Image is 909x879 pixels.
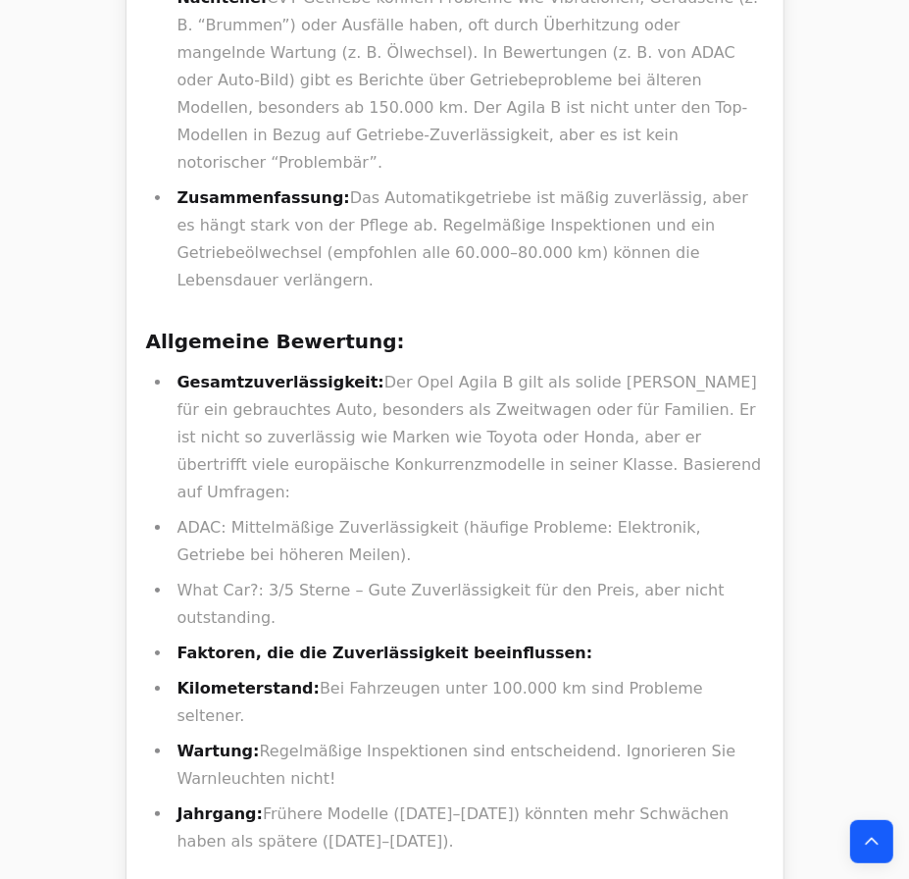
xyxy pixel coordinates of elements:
strong: Zusammenfassung: [177,188,350,207]
li: Frühere Modelle ([DATE]–[DATE]) könnten mehr Schwächen haben als spätere ([DATE]–[DATE]). [172,801,764,855]
strong: Gesamtzuverlässigkeit: [177,373,384,391]
strong: Faktoren, die die Zuverlässigkeit beeinflussen: [177,644,593,662]
li: ADAC: Mittelmäßige Zuverlässigkeit (häufige Probleme: Elektronik, Getriebe bei höheren Meilen). [172,514,764,569]
li: Bei Fahrzeugen unter 100.000 km sind Probleme seltener. [172,675,764,730]
strong: Wartung: [177,742,260,760]
li: Regelmäßige Inspektionen sind entscheidend. Ignorieren Sie Warnleuchten nicht! [172,738,764,793]
strong: Kilometerstand: [177,679,320,698]
button: Back to top [850,820,893,863]
h3: Allgemeine Bewertung: [146,326,764,357]
li: Das Automatikgetriebe ist mäßig zuverlässig, aber es hängt stark von der Pflege ab. Regelmäßige I... [172,184,764,294]
li: What Car?: 3/5 Sterne – Gute Zuverlässigkeit für den Preis, aber nicht outstanding. [172,577,764,632]
strong: Jahrgang: [177,804,264,823]
li: Der Opel Agila B gilt als solide [PERSON_NAME] für ein gebrauchtes Auto, besonders als Zweitwagen... [172,369,764,506]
